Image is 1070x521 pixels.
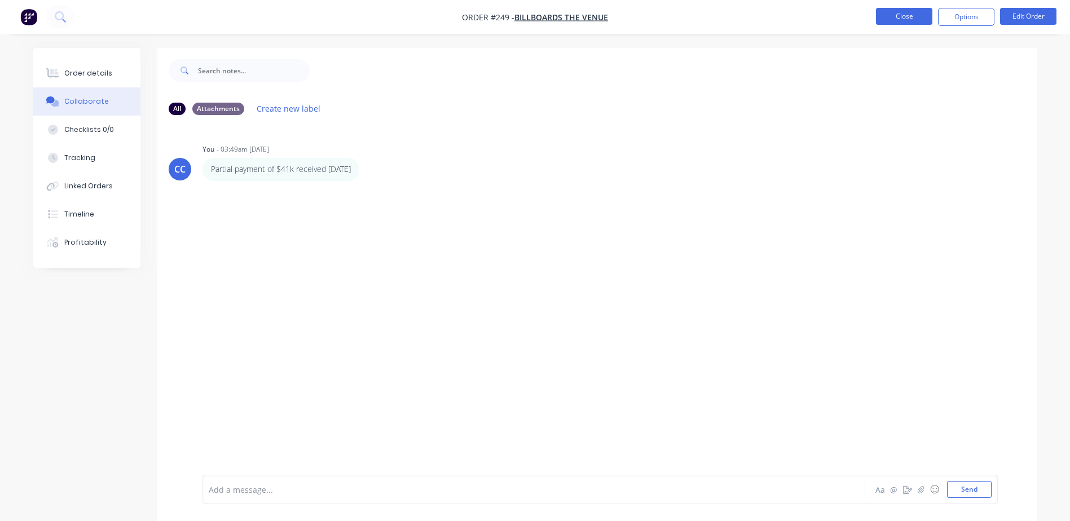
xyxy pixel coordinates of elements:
div: Collaborate [64,96,109,107]
button: Edit Order [1000,8,1056,25]
button: Checklists 0/0 [33,116,140,144]
button: Order details [33,59,140,87]
button: Timeline [33,200,140,228]
button: @ [887,483,901,496]
span: Order #249 - [462,12,514,23]
p: Partial payment of $41k received [DATE] [211,164,351,175]
div: Attachments [192,103,244,115]
div: You [202,144,214,154]
div: Profitability [64,237,107,248]
button: Close [876,8,932,25]
input: Search notes... [198,59,310,82]
div: - 03:49am [DATE] [217,144,269,154]
button: Tracking [33,144,140,172]
div: All [169,103,186,115]
button: Profitability [33,228,140,257]
button: Linked Orders [33,172,140,200]
button: Create new label [251,101,327,116]
div: Checklists 0/0 [64,125,114,135]
a: BILLBOARDS THE VENUE [514,12,608,23]
button: ☺ [928,483,941,496]
div: CC [174,162,186,176]
div: Linked Orders [64,181,113,191]
button: Collaborate [33,87,140,116]
div: Order details [64,68,112,78]
div: Timeline [64,209,94,219]
img: Factory [20,8,37,25]
button: Aa [874,483,887,496]
button: Send [947,481,992,498]
div: Tracking [64,153,95,163]
button: Options [938,8,994,26]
